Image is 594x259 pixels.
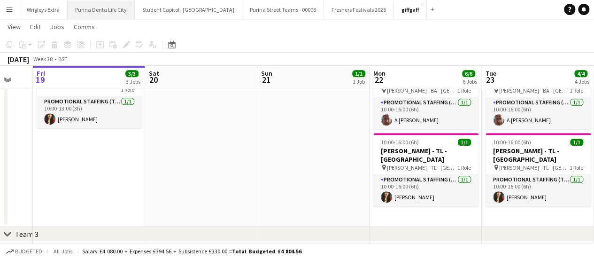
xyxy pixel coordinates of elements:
span: 22 [372,74,386,85]
span: 23 [484,74,496,85]
button: Freshers Festivals 2025 [324,0,394,19]
span: All jobs [52,248,74,255]
span: [PERSON_NAME] - TL - [GEOGRAPHIC_DATA] [387,164,457,171]
span: [PERSON_NAME] - BA - [GEOGRAPHIC_DATA] [387,87,457,94]
div: 3 Jobs [126,78,140,85]
span: View [8,23,21,31]
span: 1 Role [121,86,134,93]
div: [DATE] [8,55,29,64]
span: 1/1 [352,70,365,77]
span: Edit [30,23,41,31]
div: 6 Jobs [463,78,477,85]
app-job-card: 10:00-16:00 (6h)1/1[PERSON_NAME] - BA - [GEOGRAPHIC_DATA] [PERSON_NAME] - BA - [GEOGRAPHIC_DATA]1... [373,56,478,129]
span: 4/4 [574,70,587,77]
span: 1 Role [457,164,471,171]
span: 21 [260,74,272,85]
span: 10:00-16:00 (6h) [381,139,419,146]
button: giffgaff [394,0,427,19]
span: [PERSON_NAME] - TL - [GEOGRAPHIC_DATA] [499,164,570,171]
span: Budgeted [15,248,42,255]
span: 1 Role [570,164,583,171]
span: Tue [486,69,496,78]
app-card-role: Promotional Staffing (Team Leader)1/110:00-16:00 (6h)[PERSON_NAME] [373,174,478,206]
a: View [4,21,24,33]
app-card-role: Promotional Staffing (Team Leader)1/110:00-16:00 (6h)[PERSON_NAME] [486,174,591,206]
button: Purina Street Teams - 00008 [242,0,324,19]
span: [PERSON_NAME] - BA - [GEOGRAPHIC_DATA] [499,87,570,94]
span: 20 [147,74,159,85]
span: 1/1 [570,139,583,146]
span: 3/3 [125,70,139,77]
div: BST [58,55,68,63]
app-job-card: In progress10:00-13:00 (3h)1/1EM Travel - Bounce Offices1 RolePromotional Staffing (Team Leader)1... [37,56,142,128]
app-job-card: 10:00-16:00 (6h)1/1[PERSON_NAME] - TL - [GEOGRAPHIC_DATA] [PERSON_NAME] - TL - [GEOGRAPHIC_DATA]1... [373,133,478,206]
app-card-role: Promotional Staffing (Brand Ambassadors)1/110:00-16:00 (6h)A [PERSON_NAME] [373,97,478,129]
span: 1 Role [570,87,583,94]
h3: [PERSON_NAME] - TL - [GEOGRAPHIC_DATA] [486,147,591,164]
span: Jobs [50,23,64,31]
button: Wrigleys Extra [19,0,68,19]
span: 19 [35,74,45,85]
app-card-role: Promotional Staffing (Team Leader)1/110:00-13:00 (3h)[PERSON_NAME] [37,96,142,128]
span: Mon [373,69,386,78]
div: 4 Jobs [575,78,589,85]
span: Sat [149,69,159,78]
a: Comms [70,21,99,33]
button: Student Capitol | [GEOGRAPHIC_DATA] [135,0,242,19]
div: Salary £4 080.00 + Expenses £394.56 + Subsistence £330.00 = [82,248,301,255]
span: 10:00-16:00 (6h) [493,139,531,146]
span: Sun [261,69,272,78]
div: Team 3 [15,229,39,239]
span: 6/6 [462,70,475,77]
button: Purina Denta Life City [68,0,135,19]
app-card-role: Promotional Staffing (Brand Ambassadors)1/110:00-16:00 (6h)A [PERSON_NAME] [486,97,591,129]
div: 1 Job [353,78,365,85]
a: Jobs [46,21,68,33]
a: Edit [26,21,45,33]
span: 1/1 [458,139,471,146]
h3: [PERSON_NAME] - TL - [GEOGRAPHIC_DATA] [373,147,478,164]
span: Total Budgeted £4 804.56 [232,248,301,255]
span: Week 38 [31,55,54,63]
app-job-card: 10:00-16:00 (6h)1/1[PERSON_NAME] - TL - [GEOGRAPHIC_DATA] [PERSON_NAME] - TL - [GEOGRAPHIC_DATA]1... [486,133,591,206]
app-job-card: 10:00-16:00 (6h)1/1[PERSON_NAME] - BA - [GEOGRAPHIC_DATA] [PERSON_NAME] - BA - [GEOGRAPHIC_DATA]1... [486,56,591,129]
span: 1 Role [457,87,471,94]
button: Budgeted [5,246,44,257]
span: Fri [37,69,45,78]
span: Comms [74,23,95,31]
